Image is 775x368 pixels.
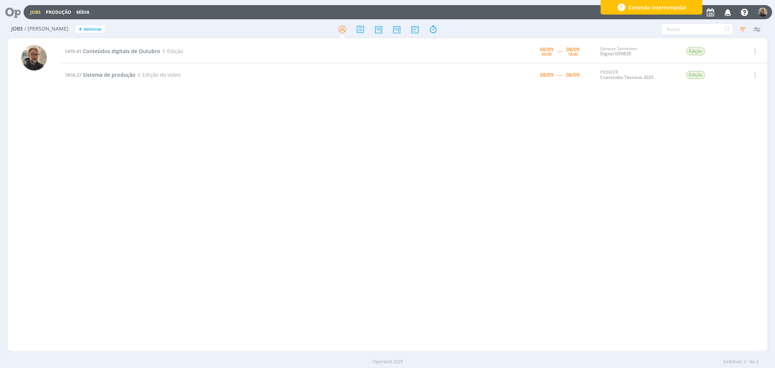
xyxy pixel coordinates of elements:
[629,4,686,11] span: Conexão interrompida!
[44,9,73,15] button: Produção
[542,52,552,56] div: 09:00
[76,25,105,33] button: +Adicionar
[65,48,81,55] span: 1479.41
[65,71,136,78] a: 1816.27Sistema de produção
[557,71,562,78] span: -----
[686,47,705,55] span: Edição
[136,71,180,78] span: Edição do vídeo
[661,23,733,35] input: Busca
[566,47,580,52] div: 08/09
[74,9,92,15] button: Mídia
[46,9,71,15] a: Produção
[540,72,553,77] div: 08/09
[78,25,82,33] span: +
[686,71,705,79] span: Edição
[758,6,768,19] button: R
[557,48,562,55] span: -----
[723,358,742,365] span: Exibindo
[756,358,759,365] span: 2
[84,27,102,32] span: Adicionar
[600,74,654,80] a: Conteúdos Técnicos 2025
[76,9,89,15] a: Mídia
[600,70,675,80] div: PIONEER
[600,51,631,57] a: Digital GENEZE
[83,48,160,55] span: Conteúdos digitais de Outubro
[566,72,580,77] div: 08/09
[11,26,23,32] span: Jobs
[749,358,755,365] span: de
[30,9,41,15] a: Jobs
[160,48,183,55] span: Edição
[540,47,553,52] div: 08/09
[65,48,160,55] a: 1479.41Conteúdos digitais de Outubro
[83,71,136,78] span: Sistema de produção
[21,45,47,71] img: R
[24,26,68,32] span: / [PERSON_NAME]
[28,9,43,15] button: Jobs
[568,52,578,56] div: 18:00
[65,72,81,78] span: 1816.27
[758,8,767,17] img: R
[744,358,746,365] span: 2
[600,46,675,57] div: Geneze Sementes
